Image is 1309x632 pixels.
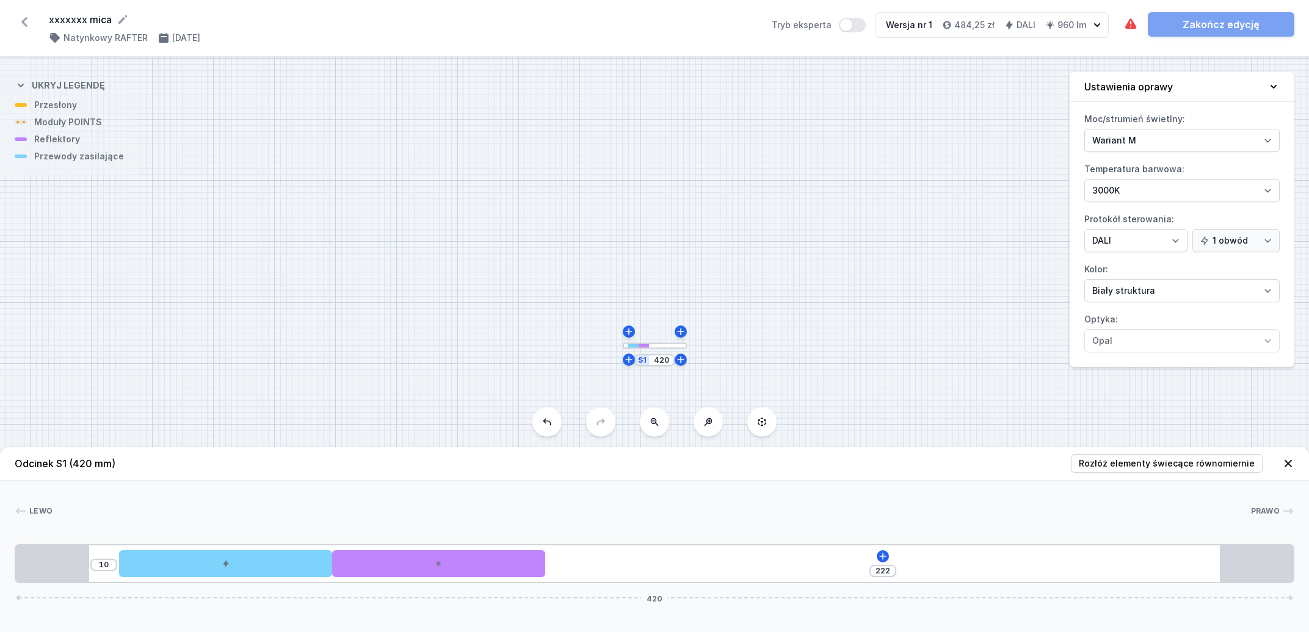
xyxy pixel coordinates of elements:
[1251,506,1280,516] span: Prawo
[1084,229,1188,252] select: Protokół sterowania:
[69,457,115,470] span: (420 mm)
[642,594,667,601] span: 420
[886,19,932,31] div: Wersja nr 1
[877,550,889,562] button: Dodaj element
[876,12,1109,38] button: Wersja nr 1484,25 złDALI960 lm
[1070,72,1294,102] button: Ustawienia oprawy
[172,32,200,44] h4: [DATE]
[651,355,671,365] input: Wymiar [mm]
[1079,457,1255,470] span: Rozłóż elementy świecące równomiernie
[94,560,114,570] input: Wymiar [mm]
[954,19,995,31] h4: 484,25 zł
[332,550,545,577] div: PET mini next module 20°
[1084,129,1280,152] select: Moc/strumień świetlny:
[1017,19,1035,31] h4: DALI
[29,506,53,516] span: Lewo
[15,70,105,99] button: Ukryj legendę
[1084,79,1173,94] h4: Ustawienia oprawy
[772,18,866,32] label: Tryb eksperta
[1084,209,1280,252] label: Protokół sterowania:
[1084,279,1280,302] select: Kolor:
[1071,454,1263,473] button: Rozłóż elementy świecące równomiernie
[1084,329,1280,352] select: Optyka:
[1192,229,1280,252] select: Protokół sterowania:
[117,13,129,26] button: Edytuj nazwę projektu
[873,566,893,576] input: Wymiar [mm]
[1084,179,1280,202] select: Temperatura barwowa:
[1084,260,1280,302] label: Kolor:
[1057,19,1086,31] h4: 960 lm
[1084,310,1280,352] label: Optyka:
[1084,109,1280,152] label: Moc/strumień świetlny:
[119,550,332,577] div: Hole for power supply cable
[49,12,757,27] form: xxxxxxx mica
[32,79,105,92] h4: Ukryj legendę
[15,456,115,471] h4: Odcinek S1
[63,32,148,44] h4: Natynkowy RAFTER
[1084,159,1280,202] label: Temperatura barwowa:
[839,18,866,32] button: Tryb eksperta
